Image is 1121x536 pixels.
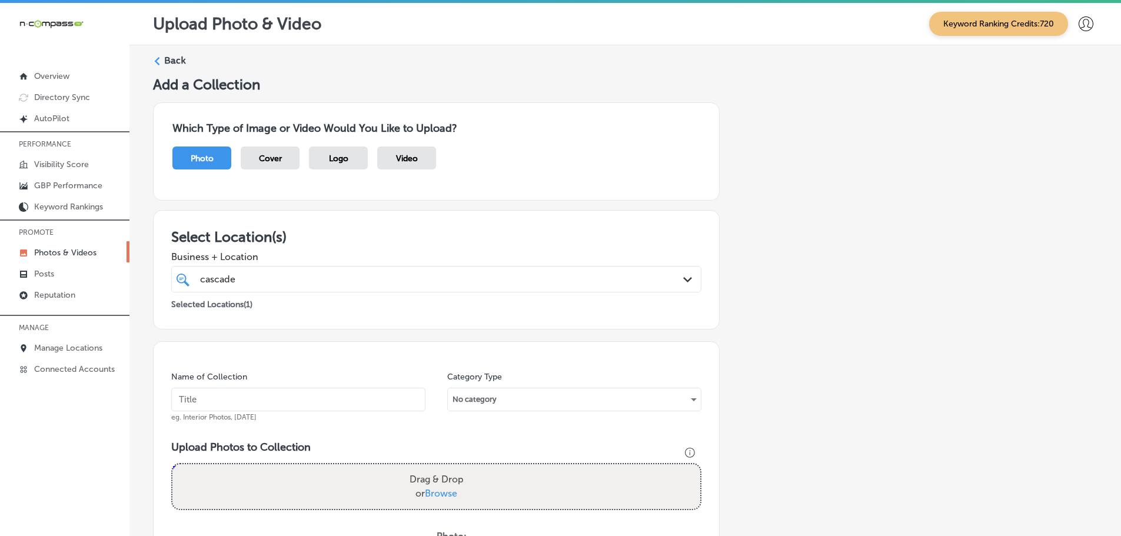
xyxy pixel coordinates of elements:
[164,54,186,67] label: Back
[191,154,214,164] span: Photo
[447,372,502,382] label: Category Type
[448,390,701,409] div: No category
[171,413,257,421] span: eg. Interior Photos, [DATE]
[396,154,418,164] span: Video
[171,228,701,245] h3: Select Location(s)
[171,441,701,454] h3: Upload Photos to Collection
[171,251,701,262] span: Business + Location
[34,269,54,279] p: Posts
[34,202,103,212] p: Keyword Rankings
[34,181,102,191] p: GBP Performance
[34,114,69,124] p: AutoPilot
[19,18,84,29] img: 660ab0bf-5cc7-4cb8-ba1c-48b5ae0f18e60NCTV_CLogo_TV_Black_-500x88.png
[153,14,321,34] p: Upload Photo & Video
[34,290,75,300] p: Reputation
[172,122,700,135] h3: Which Type of Image or Video Would You Like to Upload?
[34,71,69,81] p: Overview
[425,488,457,499] span: Browse
[929,12,1068,36] span: Keyword Ranking Credits: 720
[34,92,90,102] p: Directory Sync
[34,248,97,258] p: Photos & Videos
[329,154,348,164] span: Logo
[34,159,89,169] p: Visibility Score
[171,388,425,411] input: Title
[171,295,252,309] p: Selected Locations ( 1 )
[34,343,102,353] p: Manage Locations
[171,372,247,382] label: Name of Collection
[259,154,282,164] span: Cover
[405,468,468,505] label: Drag & Drop or
[153,76,1097,93] h5: Add a Collection
[34,364,115,374] p: Connected Accounts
